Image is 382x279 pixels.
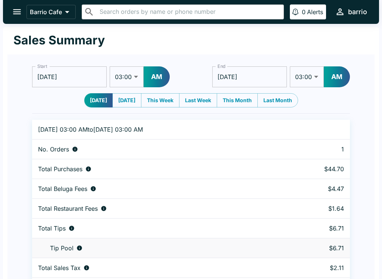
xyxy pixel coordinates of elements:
p: Total Purchases [38,165,82,173]
p: Total Tips [38,225,66,232]
p: Barrio Cafe [30,8,62,16]
div: Fees paid by diners to restaurant [38,205,275,212]
p: $2.11 [287,264,344,272]
input: Choose date, selected date is Oct 3, 2025 [32,66,107,87]
p: Total Restaurant Fees [38,205,98,212]
button: Barrio Cafe [26,5,76,19]
button: Last Month [257,93,298,107]
p: $6.71 [287,225,344,232]
button: barrio [332,4,370,20]
button: AM [324,66,350,87]
label: Start [37,63,47,69]
div: Number of orders placed [38,145,275,153]
p: $1.64 [287,205,344,212]
div: Aggregate order subtotals [38,165,275,173]
input: Search orders by name or phone number [97,7,281,17]
button: open drawer [7,2,26,21]
p: $6.71 [287,244,344,252]
div: Sales tax paid by diners [38,264,275,272]
button: This Month [217,93,258,107]
p: [DATE] 03:00 AM to [DATE] 03:00 AM [38,126,275,133]
h1: Sales Summary [13,33,105,48]
button: [DATE] [84,93,113,107]
p: 0 [302,8,306,16]
p: Alerts [307,8,323,16]
p: Tip Pool [50,244,73,252]
p: $44.70 [287,165,344,173]
div: Combined individual and pooled tips [38,225,275,232]
button: Last Week [179,93,217,107]
div: Fees paid by diners to Beluga [38,185,275,192]
div: Tips unclaimed by a waiter [38,244,275,252]
button: This Week [141,93,179,107]
p: Total Sales Tax [38,264,81,272]
input: Choose date, selected date is Oct 4, 2025 [212,66,287,87]
label: End [217,63,226,69]
div: barrio [348,7,367,16]
p: No. Orders [38,145,69,153]
p: Total Beluga Fees [38,185,87,192]
button: [DATE] [112,93,141,107]
p: $4.47 [287,185,344,192]
p: 1 [287,145,344,153]
button: AM [144,66,170,87]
